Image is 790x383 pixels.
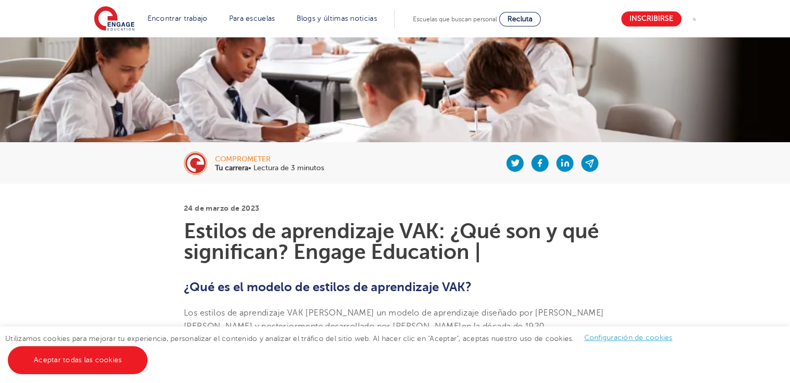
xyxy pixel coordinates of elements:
[229,15,275,22] a: Para escuelas
[499,12,541,26] a: Recluta
[630,15,673,23] font: Inscribirse
[621,11,681,26] a: Inscribirse
[215,164,248,172] font: Tu carrera
[184,220,599,264] font: Estilos de aprendizaje VAK: ¿Qué son y qué significan? Engage Education |
[184,308,604,331] font: Los estilos de aprendizaje VAK [PERSON_NAME] un modelo de aprendizaje diseñado por [PERSON_NAME] ...
[148,15,208,22] a: Encontrar trabajo
[5,334,574,342] font: Utilizamos cookies para mejorar tu experiencia, personalizar el contenido y analizar el tráfico d...
[94,6,135,32] img: Educación comprometida
[297,15,377,22] a: Blogs y últimas noticias
[413,16,497,23] font: Escuelas que buscan personal
[184,280,472,294] font: ¿Qué es el modelo de estilos de aprendizaje VAK?
[248,164,324,172] font: • Lectura de 3 minutos
[584,334,673,341] a: Configuración de cookies
[215,155,271,163] font: comprometer
[34,356,122,364] font: Aceptar todas las cookies
[184,204,260,212] font: 24 de marzo de 2023
[8,346,148,374] a: Aceptar todas las cookies
[507,15,532,23] font: Recluta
